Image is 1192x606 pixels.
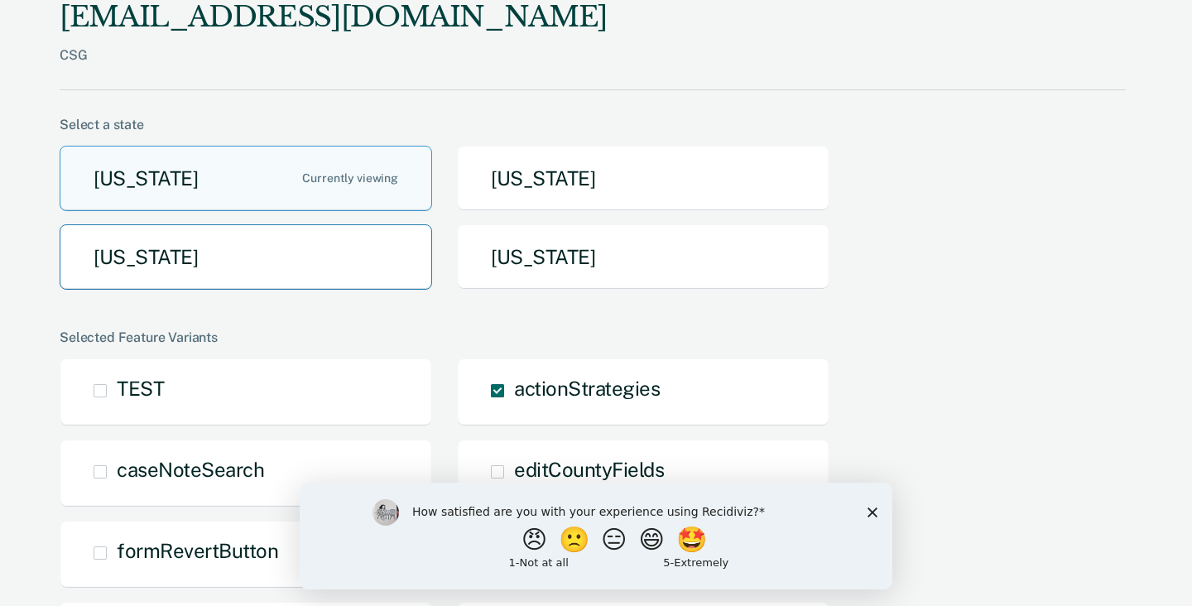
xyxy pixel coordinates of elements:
iframe: Survey by Kim from Recidiviz [300,483,892,589]
button: [US_STATE] [457,224,829,290]
span: caseNoteSearch [117,458,264,481]
span: formRevertButton [117,539,278,562]
span: actionStrategies [514,377,660,400]
div: CSG [60,47,608,89]
div: Select a state [60,117,1126,132]
span: editCountyFields [514,458,664,481]
div: Selected Feature Variants [60,329,1126,345]
button: [US_STATE] [457,146,829,211]
button: [US_STATE] [60,224,432,290]
button: [US_STATE] [60,146,432,211]
span: TEST [117,377,164,400]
